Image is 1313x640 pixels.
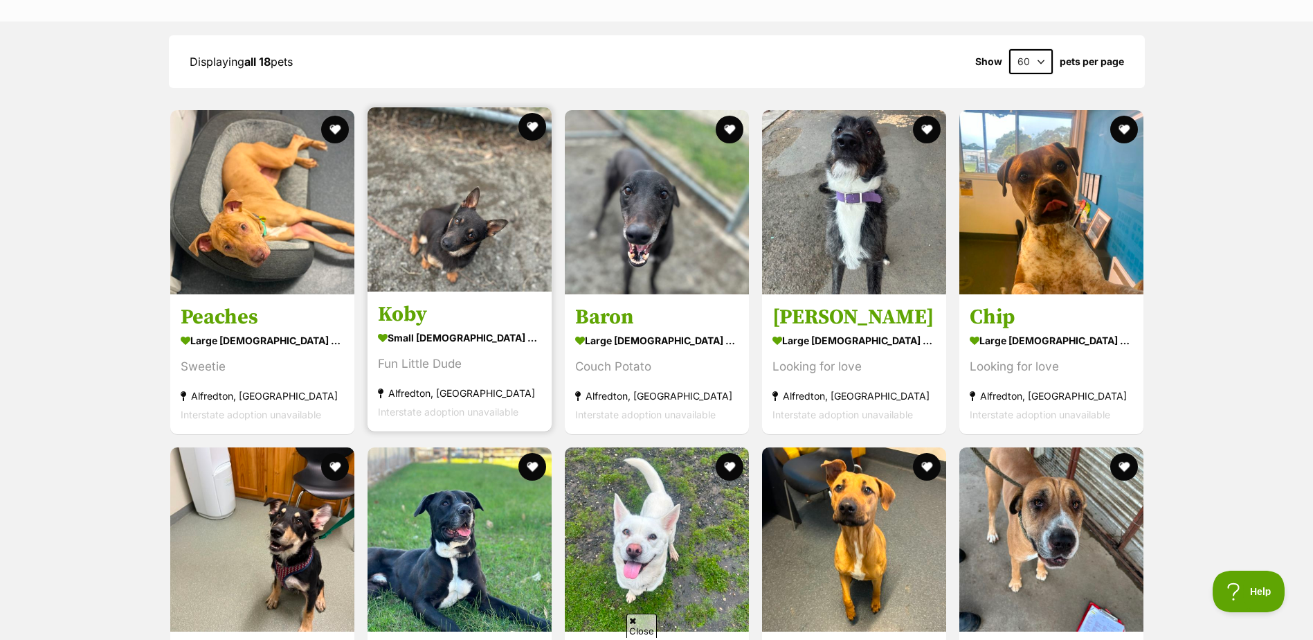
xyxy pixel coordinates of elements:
[975,56,1002,67] span: Show
[575,330,739,350] div: large [DEMOGRAPHIC_DATA] Dog
[321,116,349,143] button: favourite
[565,447,749,632] img: Shadow
[378,406,518,418] span: Interstate adoption unavailable
[518,453,546,481] button: favourite
[575,386,739,405] div: Alfredton, [GEOGRAPHIC_DATA]
[181,304,344,330] h3: Peaches
[970,330,1133,350] div: large [DEMOGRAPHIC_DATA] Dog
[772,386,936,405] div: Alfredton, [GEOGRAPHIC_DATA]
[368,107,552,292] img: Koby
[565,110,749,294] img: Baron
[575,357,739,376] div: Couch Potato
[181,409,321,420] span: Interstate adoption unavailable
[1060,56,1124,67] label: pets per page
[970,409,1110,420] span: Interstate adoption unavailable
[378,384,541,402] div: Alfredton, [GEOGRAPHIC_DATA]
[321,453,349,481] button: favourite
[772,357,936,376] div: Looking for love
[378,355,541,373] div: Fun Little Dude
[575,409,716,420] span: Interstate adoption unavailable
[378,301,541,328] h3: Koby
[913,116,941,143] button: favourite
[378,328,541,348] div: small [DEMOGRAPHIC_DATA] Dog
[970,357,1133,376] div: Looking for love
[762,294,946,434] a: [PERSON_NAME] large [DEMOGRAPHIC_DATA] Dog Looking for love Alfredton, [GEOGRAPHIC_DATA] Intersta...
[772,409,913,420] span: Interstate adoption unavailable
[170,447,354,632] img: Freddy
[181,386,344,405] div: Alfredton, [GEOGRAPHIC_DATA]
[970,386,1133,405] div: Alfredton, [GEOGRAPHIC_DATA]
[970,304,1133,330] h3: Chip
[518,113,546,141] button: favourite
[1110,116,1138,143] button: favourite
[959,294,1143,434] a: Chip large [DEMOGRAPHIC_DATA] Dog Looking for love Alfredton, [GEOGRAPHIC_DATA] Interstate adopti...
[1110,453,1138,481] button: favourite
[575,304,739,330] h3: Baron
[190,55,293,69] span: Displaying pets
[913,453,941,481] button: favourite
[170,110,354,294] img: Peaches
[244,55,271,69] strong: all 18
[181,357,344,376] div: Sweetie
[772,304,936,330] h3: [PERSON_NAME]
[565,294,749,434] a: Baron large [DEMOGRAPHIC_DATA] Dog Couch Potato Alfredton, [GEOGRAPHIC_DATA] Interstate adoption ...
[181,330,344,350] div: large [DEMOGRAPHIC_DATA] Dog
[959,447,1143,632] img: Butterbean
[170,294,354,434] a: Peaches large [DEMOGRAPHIC_DATA] Dog Sweetie Alfredton, [GEOGRAPHIC_DATA] Interstate adoption una...
[762,110,946,294] img: Walter
[368,291,552,432] a: Koby small [DEMOGRAPHIC_DATA] Dog Fun Little Dude Alfredton, [GEOGRAPHIC_DATA] Interstate adoptio...
[772,330,936,350] div: large [DEMOGRAPHIC_DATA] Dog
[1213,571,1285,612] iframe: Help Scout Beacon - Open
[626,614,657,638] span: Close
[716,116,743,143] button: favourite
[716,453,743,481] button: favourite
[762,447,946,632] img: Butterboom
[959,110,1143,294] img: Chip
[368,447,552,632] img: Buddy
